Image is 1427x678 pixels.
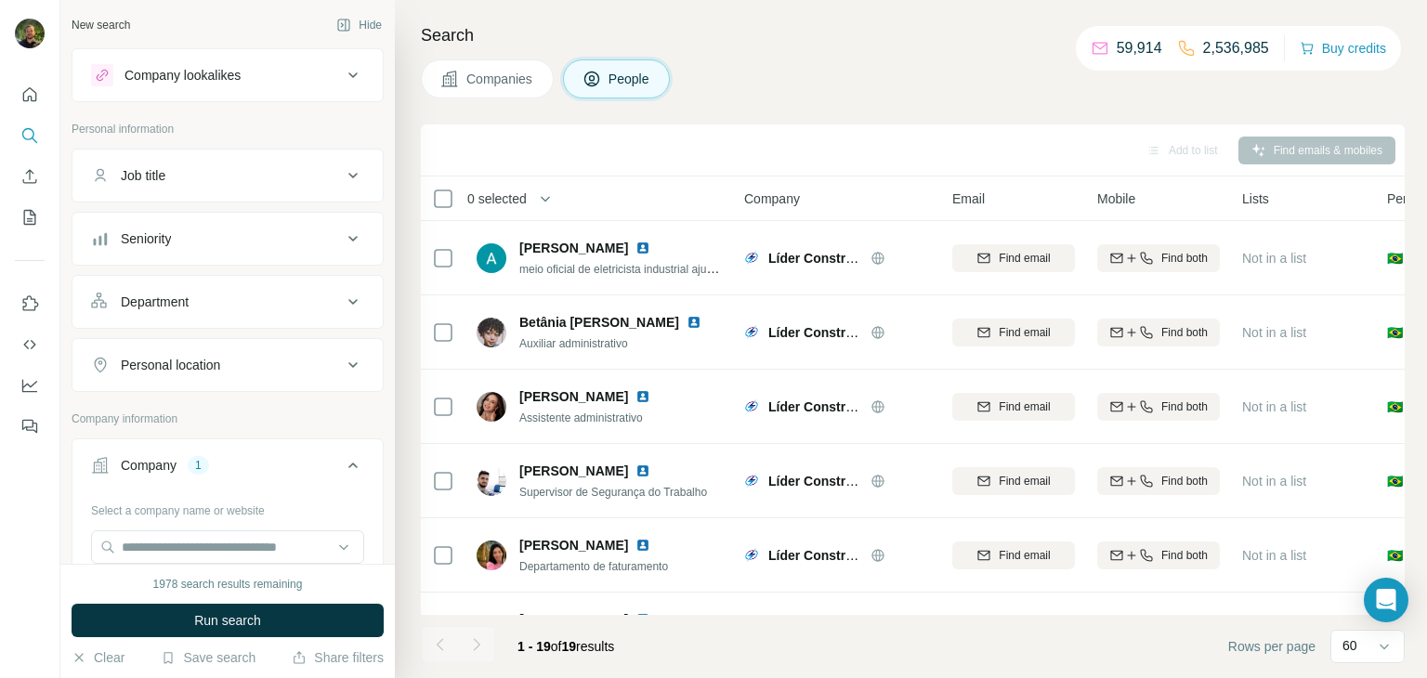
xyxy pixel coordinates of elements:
[15,369,45,402] button: Dashboard
[999,398,1050,415] span: Find email
[952,244,1075,272] button: Find email
[1242,251,1306,266] span: Not in a list
[421,22,1405,48] h4: Search
[15,201,45,234] button: My lists
[1097,319,1220,346] button: Find both
[1242,474,1306,489] span: Not in a list
[1387,546,1403,565] span: 🇧🇷
[635,612,650,627] img: LinkedIn logo
[1161,547,1208,564] span: Find both
[121,229,171,248] div: Seniority
[1161,473,1208,489] span: Find both
[72,53,383,98] button: Company lookalikes
[1387,323,1403,342] span: 🇧🇷
[15,160,45,193] button: Enrich CSV
[744,324,759,340] img: Logo of Líder Construções Elétricas
[519,462,628,480] span: [PERSON_NAME]
[153,576,303,593] div: 1978 search results remaining
[72,216,383,261] button: Seniority
[72,411,384,427] p: Company information
[477,466,506,496] img: Avatar
[768,548,941,563] span: Líder Construções Elétricas
[467,189,527,208] span: 0 selected
[1228,637,1316,656] span: Rows per page
[477,392,506,422] img: Avatar
[744,250,759,266] img: Logo of Líder Construções Elétricas
[952,393,1075,421] button: Find email
[768,399,941,414] span: Líder Construções Elétricas
[517,639,614,654] span: results
[1117,37,1162,59] p: 59,914
[744,547,759,563] img: Logo of Líder Construções Elétricas
[1242,325,1306,340] span: Not in a list
[121,166,165,185] div: Job title
[1161,398,1208,415] span: Find both
[519,239,628,257] span: [PERSON_NAME]
[999,324,1050,341] span: Find email
[952,319,1075,346] button: Find email
[519,411,643,424] span: Assistente administrativo
[952,467,1075,495] button: Find email
[477,615,506,645] img: Avatar
[1242,189,1269,208] span: Lists
[15,78,45,111] button: Quick start
[952,189,985,208] span: Email
[477,243,506,273] img: Avatar
[1300,35,1386,61] button: Buy credits
[121,293,189,311] div: Department
[1097,189,1135,208] span: Mobile
[768,251,941,266] span: Líder Construções Elétricas
[635,241,650,255] img: LinkedIn logo
[1161,250,1208,267] span: Find both
[562,639,577,654] span: 19
[72,604,384,637] button: Run search
[72,17,130,33] div: New search
[477,318,506,347] img: Avatar
[744,189,800,208] span: Company
[121,456,177,475] div: Company
[519,612,628,627] span: [PERSON_NAME]
[466,70,534,88] span: Companies
[15,328,45,361] button: Use Surfe API
[609,70,651,88] span: People
[519,315,679,330] span: Betânia [PERSON_NAME]
[1342,636,1357,655] p: 60
[635,538,650,553] img: LinkedIn logo
[519,387,628,406] span: [PERSON_NAME]
[161,648,255,667] button: Save search
[519,337,628,350] span: Auxiliar administrativo
[517,639,551,654] span: 1 - 19
[519,538,628,553] span: [PERSON_NAME]
[1242,548,1306,563] span: Not in a list
[477,541,506,570] img: Avatar
[1387,249,1403,267] span: 🇧🇷
[551,639,562,654] span: of
[999,473,1050,489] span: Find email
[1387,472,1403,490] span: 🇧🇷
[687,315,701,330] img: LinkedIn logo
[744,473,759,489] img: Logo of Líder Construções Elétricas
[15,119,45,152] button: Search
[635,463,650,478] img: LinkedIn logo
[323,11,395,39] button: Hide
[15,19,45,48] img: Avatar
[15,410,45,443] button: Feedback
[1364,578,1408,622] div: Open Intercom Messenger
[72,121,384,137] p: Personal information
[952,541,1075,569] button: Find email
[635,389,650,404] img: LinkedIn logo
[72,343,383,387] button: Personal location
[91,495,364,519] div: Select a company name or website
[292,648,384,667] button: Share filters
[1161,324,1208,341] span: Find both
[121,356,220,374] div: Personal location
[768,325,941,340] span: Líder Construções Elétricas
[1097,467,1220,495] button: Find both
[15,287,45,320] button: Use Surfe on LinkedIn
[1097,244,1220,272] button: Find both
[768,474,941,489] span: Líder Construções Elétricas
[1097,541,1220,569] button: Find both
[519,486,707,499] span: Supervisor de Segurança do Trabalho
[124,66,241,85] div: Company lookalikes
[72,443,383,495] button: Company1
